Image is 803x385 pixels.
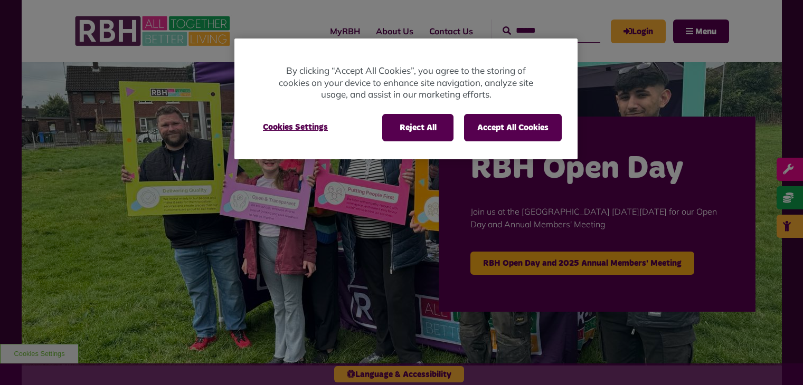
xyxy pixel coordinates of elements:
[250,114,341,140] button: Cookies Settings
[464,114,562,141] button: Accept All Cookies
[234,38,578,159] div: Privacy
[234,38,578,159] div: Cookie banner
[382,114,454,141] button: Reject All
[277,65,535,101] p: By clicking “Accept All Cookies”, you agree to the storing of cookies on your device to enhance s...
